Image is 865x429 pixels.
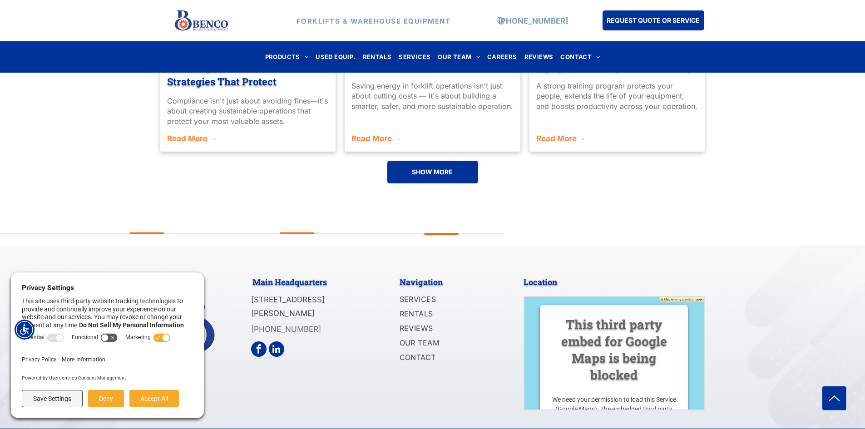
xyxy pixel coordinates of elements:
a: CONTACT [557,51,603,63]
a: SERVICES [400,293,498,307]
a: RENTALS [359,51,395,63]
a: REVIEWS [400,322,498,336]
a: REVIEWS [521,51,557,63]
a: REQUEST QUOTE OR SERVICE [603,10,704,30]
span: REQUEST QUOTE OR SERVICE [607,12,700,29]
div: A strong training program protects your people, extends the life of your equipment, and boosts pr... [536,81,698,111]
div: Accessibility Menu [15,320,35,340]
div: Saving energy in forklift operations isn't just about cutting costs — it's about building a smart... [351,81,514,111]
a: facebook [251,341,267,357]
a: PRODUCTS [262,51,312,63]
a: RENTALS [400,307,498,322]
a: [PHONE_NUMBER] [498,16,568,25]
span: Main Headquarters [252,276,327,287]
a: OUR TEAM [434,51,484,63]
span: SHOW MORE [412,163,453,180]
a: CAREERS [484,51,521,63]
a: USED EQUIP. [312,51,359,63]
div: Compliance isn't just about avoiding fines—it's about creating sustainable operations that protec... [167,96,329,126]
a: OUR TEAM [400,336,498,351]
span: Location [524,276,557,287]
a: Read More → [536,133,698,145]
a: Read More → [351,133,514,145]
a: CONTACT [400,351,498,365]
a: linkedin [269,341,284,357]
span: Navigation [400,276,443,287]
a: Read More → [167,133,329,145]
h3: This third party embed for Google Maps is being blocked [551,316,677,383]
span: [STREET_ADDRESS][PERSON_NAME] [251,295,325,318]
strong: FORKLIFTS & WAREHOUSE EQUIPMENT [297,16,451,25]
a: SERVICES [395,51,434,63]
a: [PHONE_NUMBER] [251,325,321,334]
